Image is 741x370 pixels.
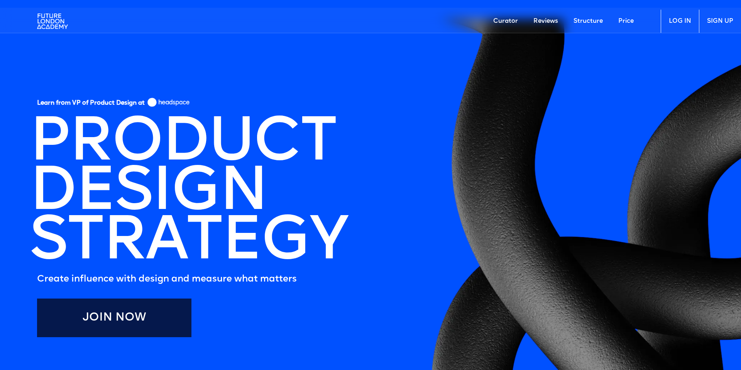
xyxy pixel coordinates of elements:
[566,10,611,33] a: Structure
[37,99,145,110] h5: Learn from VP of Product Design at
[37,272,347,287] h5: Create influence with design and measure what matters
[526,10,566,33] a: Reviews
[699,10,741,33] a: SIGN UP
[37,299,191,337] a: Join Now
[486,10,526,33] a: Curator
[611,10,641,33] a: Price
[661,10,699,33] a: LOG IN
[29,119,347,268] h1: PRODUCT DESIGN STRATEGY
